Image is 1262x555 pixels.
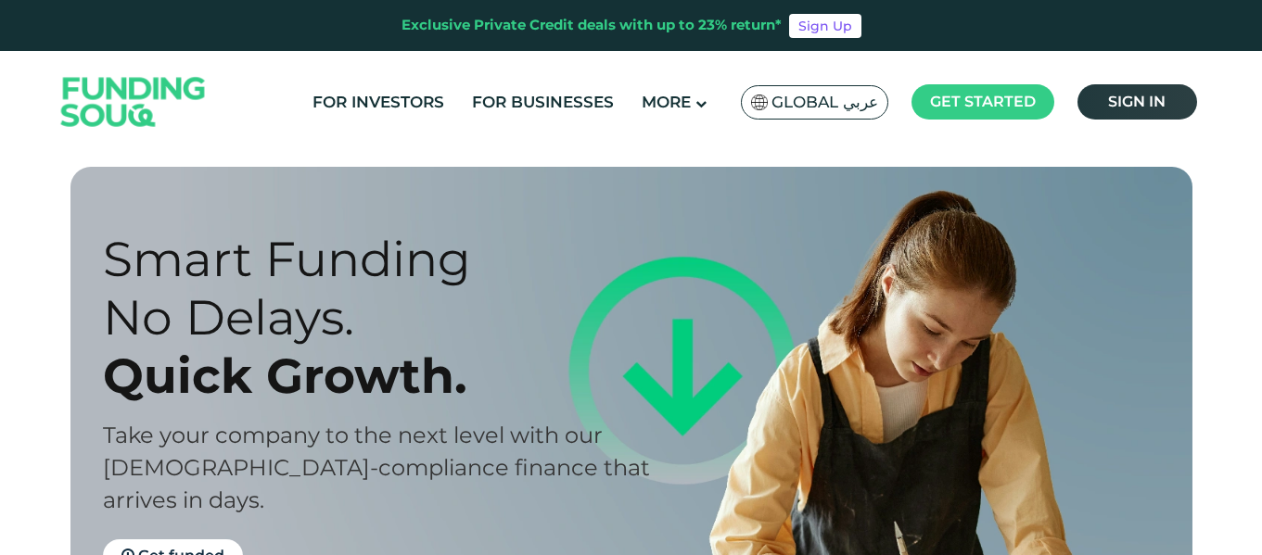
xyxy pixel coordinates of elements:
div: Exclusive Private Credit deals with up to 23% return* [402,15,782,36]
span: Sign in [1108,93,1166,110]
span: Global عربي [771,92,878,113]
a: For Businesses [467,87,618,118]
div: [DEMOGRAPHIC_DATA]-compliance finance that arrives in days. [103,451,664,516]
span: Get started [930,93,1036,110]
div: Take your company to the next level with our [103,419,664,451]
a: Sign Up [789,14,861,38]
span: More [642,93,691,111]
img: SA Flag [751,95,768,110]
img: Logo [43,56,224,149]
div: No Delays. [103,288,664,347]
a: For Investors [308,87,449,118]
div: Smart Funding [103,230,664,288]
a: Sign in [1077,84,1197,120]
div: Quick Growth. [103,347,664,405]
